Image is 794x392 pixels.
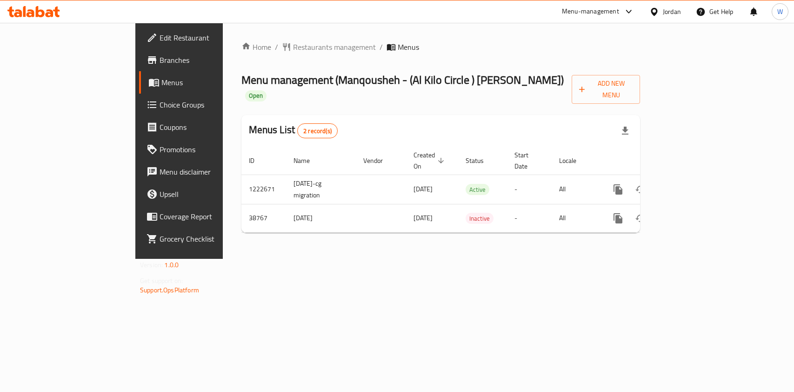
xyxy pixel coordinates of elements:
[629,207,652,230] button: Change Status
[466,213,494,224] span: Inactive
[160,166,260,177] span: Menu disclaimer
[607,207,629,230] button: more
[629,178,652,201] button: Change Status
[562,6,619,17] div: Menu-management
[414,149,447,172] span: Created On
[777,7,783,17] span: W
[139,71,268,94] a: Menus
[607,178,629,201] button: more
[160,122,260,133] span: Coupons
[140,284,199,296] a: Support.OpsPlatform
[139,94,268,116] a: Choice Groups
[552,175,600,204] td: All
[160,144,260,155] span: Promotions
[514,149,540,172] span: Start Date
[160,233,260,244] span: Grocery Checklist
[241,41,640,53] nav: breadcrumb
[139,116,268,138] a: Coupons
[297,123,338,138] div: Total records count
[160,32,260,43] span: Edit Restaurant
[286,204,356,232] td: [DATE]
[552,204,600,232] td: All
[249,155,267,166] span: ID
[572,75,640,104] button: Add New Menu
[663,7,681,17] div: Jordan
[160,189,260,200] span: Upsell
[466,184,489,195] span: Active
[139,228,268,250] a: Grocery Checklist
[466,155,496,166] span: Status
[293,41,376,53] span: Restaurants management
[614,120,636,142] div: Export file
[139,138,268,161] a: Promotions
[140,275,183,287] span: Get support on:
[241,147,704,233] table: enhanced table
[161,77,260,88] span: Menus
[600,147,704,175] th: Actions
[380,41,383,53] li: /
[275,41,278,53] li: /
[249,123,338,138] h2: Menus List
[507,204,552,232] td: -
[139,49,268,71] a: Branches
[160,211,260,222] span: Coverage Report
[398,41,419,53] span: Menus
[414,183,433,195] span: [DATE]
[286,175,356,204] td: [DATE]-cg migration
[414,212,433,224] span: [DATE]
[241,69,564,90] span: Menu management ( Manqousheh - (Al Kilo Circle ) [PERSON_NAME] )
[559,155,588,166] span: Locale
[139,205,268,228] a: Coverage Report
[298,127,337,135] span: 2 record(s)
[164,259,179,271] span: 1.0.0
[294,155,322,166] span: Name
[282,41,376,53] a: Restaurants management
[160,54,260,66] span: Branches
[160,99,260,110] span: Choice Groups
[507,175,552,204] td: -
[139,27,268,49] a: Edit Restaurant
[363,155,395,166] span: Vendor
[140,259,163,271] span: Version:
[139,161,268,183] a: Menu disclaimer
[579,78,633,101] span: Add New Menu
[139,183,268,205] a: Upsell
